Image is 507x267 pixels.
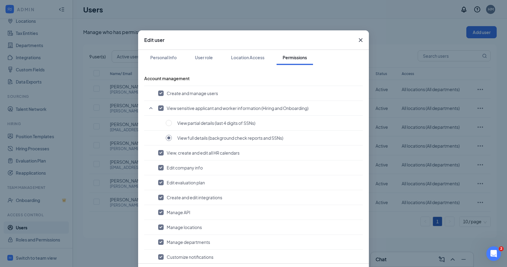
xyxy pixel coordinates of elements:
[158,224,360,230] button: Manage locations
[167,254,213,260] span: Customize notifications
[357,36,364,44] svg: Cross
[158,239,360,245] button: Manage departments
[158,105,360,111] button: View sensitive applicant and worker information (Hiring and Onboarding)
[158,165,360,171] button: Edit company info
[231,54,264,60] div: Location Access
[158,90,360,96] button: Create and manage users
[147,104,155,112] svg: SmallChevronUp
[166,120,360,126] button: View partial details (last 4 digits of SSNs)
[352,30,369,50] button: Close
[283,54,307,60] div: Permissions
[144,76,190,81] span: Account management
[158,150,360,156] button: View, create and edit all HR calendars
[166,135,360,141] button: View full details (background check reports and SSNs)
[167,105,308,111] span: View sensitive applicant and worker information (Hiring and Onboarding)
[195,54,213,60] div: User role
[144,37,165,43] h3: Edit user
[158,194,360,200] button: Create and edit integrations
[167,180,205,186] span: Edit evaluation plan
[167,194,222,200] span: Create and edit integrations
[158,209,360,215] button: Manage API
[177,120,255,126] span: View partial details (last 4 digits of SSNs)
[167,209,190,215] span: Manage API
[158,180,360,186] button: Edit evaluation plan
[158,254,360,260] button: Customize notifications
[167,150,240,156] span: View, create and edit all HR calendars
[167,224,202,230] span: Manage locations
[177,135,283,141] span: View full details (background check reports and SSNs)
[486,246,501,261] iframe: Intercom live chat
[167,239,210,245] span: Manage departments
[499,246,504,251] span: 2
[150,54,177,60] div: Personal Info
[167,90,218,96] span: Create and manage users
[167,165,203,171] span: Edit company info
